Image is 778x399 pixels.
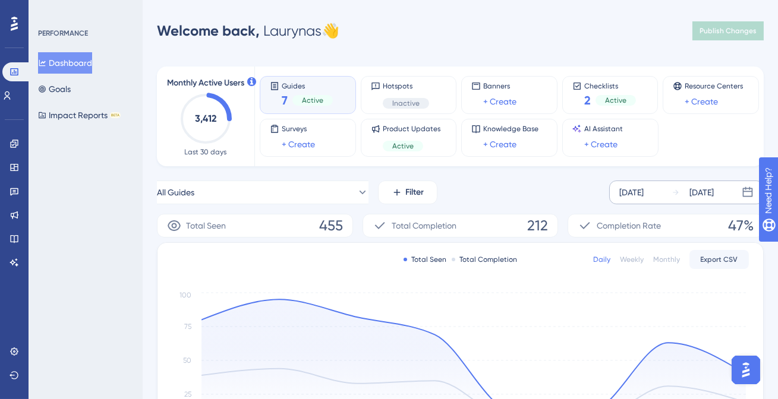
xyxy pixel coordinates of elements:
span: Banners [483,81,516,91]
tspan: 50 [183,356,191,365]
div: Daily [593,255,610,264]
span: 2 [584,92,591,109]
span: Knowledge Base [483,124,538,134]
div: [DATE] [619,185,644,199]
span: Need Help? [28,3,74,17]
text: 3,412 [195,113,216,124]
button: Publish Changes [692,21,764,40]
div: PERFORMANCE [38,28,88,38]
tspan: 25 [184,390,191,398]
a: + Create [483,94,516,109]
button: Impact ReportsBETA [38,104,121,126]
div: Total Seen [404,255,447,264]
div: Weekly [620,255,644,264]
span: 455 [319,216,343,235]
span: Surveys [282,124,315,134]
span: Guides [282,81,333,90]
button: Goals [38,78,71,100]
span: Active [302,96,323,105]
button: Dashboard [38,52,92,74]
span: Checklists [584,81,636,90]
span: Completion Rate [597,218,661,233]
span: Product Updates [383,124,440,134]
span: Hotspots [383,81,429,91]
span: All Guides [157,185,194,199]
span: Export CSV [701,255,738,264]
span: Resource Centers [685,81,743,91]
span: Publish Changes [700,26,757,36]
a: + Create [584,137,618,151]
a: + Create [282,137,315,151]
button: All Guides [157,180,368,204]
div: Laurynas 👋 [157,21,339,40]
button: Filter [378,180,437,204]
tspan: 75 [184,322,191,331]
span: Monthly Active Users [167,76,244,90]
span: AI Assistant [584,124,623,134]
div: Total Completion [452,255,518,264]
span: 212 [527,216,548,235]
span: Total Seen [186,218,226,233]
div: [DATE] [689,185,714,199]
iframe: UserGuiding AI Assistant Launcher [728,352,764,388]
button: Export CSV [689,250,749,269]
div: Monthly [653,255,680,264]
span: 47% [728,216,754,235]
span: Inactive [392,99,420,108]
span: Active [392,141,414,151]
span: Active [605,96,626,105]
span: Filter [406,185,424,199]
a: + Create [685,94,718,109]
span: 7 [282,92,288,109]
span: Total Completion [392,218,456,233]
span: Last 30 days [185,147,227,157]
a: + Create [483,137,516,151]
tspan: 100 [179,291,191,299]
span: Welcome back, [157,22,260,39]
div: BETA [110,112,121,118]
